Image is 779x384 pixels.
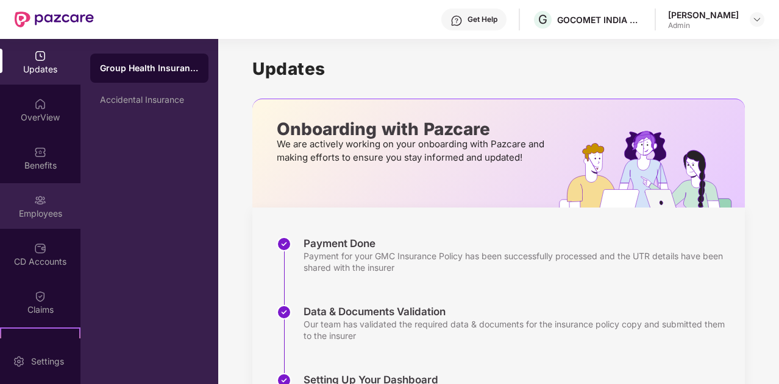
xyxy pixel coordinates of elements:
div: Admin [668,21,739,30]
img: svg+xml;base64,PHN2ZyBpZD0iQ0RfQWNjb3VudHMiIGRhdGEtbmFtZT0iQ0QgQWNjb3VudHMiIHhtbG5zPSJodHRwOi8vd3... [34,242,46,254]
img: svg+xml;base64,PHN2ZyBpZD0iQ2xhaW0iIHhtbG5zPSJodHRwOi8vd3d3LnczLm9yZy8yMDAwL3N2ZyIgd2lkdGg9IjIwIi... [34,290,46,302]
div: Accidental Insurance [100,95,199,105]
img: svg+xml;base64,PHN2ZyBpZD0iRHJvcGRvd24tMzJ4MzIiIHhtbG5zPSJodHRwOi8vd3d3LnczLm9yZy8yMDAwL3N2ZyIgd2... [752,15,762,24]
img: svg+xml;base64,PHN2ZyBpZD0iU3RlcC1Eb25lLTMyeDMyIiB4bWxucz0iaHR0cDovL3d3dy53My5vcmcvMjAwMC9zdmciIH... [277,305,291,319]
p: Onboarding with Pazcare [277,124,548,134]
span: G [538,12,547,27]
p: We are actively working on your onboarding with Pazcare and making efforts to ensure you stay inf... [277,138,548,164]
img: svg+xml;base64,PHN2ZyBpZD0iRW1wbG95ZWVzIiB4bWxucz0iaHR0cDovL3d3dy53My5vcmcvMjAwMC9zdmciIHdpZHRoPS... [34,194,46,206]
img: hrOnboarding [559,131,745,208]
img: svg+xml;base64,PHN2ZyBpZD0iQmVuZWZpdHMiIHhtbG5zPSJodHRwOi8vd3d3LnczLm9yZy8yMDAwL3N2ZyIgd2lkdGg9Ij... [34,146,46,158]
div: [PERSON_NAME] [668,9,739,21]
div: Group Health Insurance [100,62,199,74]
div: Get Help [468,15,497,24]
img: svg+xml;base64,PHN2ZyBpZD0iU2V0dGluZy0yMHgyMCIgeG1sbnM9Imh0dHA6Ly93d3cudzMub3JnLzIwMDAvc3ZnIiB3aW... [13,355,25,368]
h1: Updates [252,58,745,79]
div: Payment Done [304,237,733,250]
img: svg+xml;base64,PHN2ZyBpZD0iU3RlcC1Eb25lLTMyeDMyIiB4bWxucz0iaHR0cDovL3d3dy53My5vcmcvMjAwMC9zdmciIH... [277,237,291,251]
img: svg+xml;base64,PHN2ZyBpZD0iSGVscC0zMngzMiIgeG1sbnM9Imh0dHA6Ly93d3cudzMub3JnLzIwMDAvc3ZnIiB3aWR0aD... [450,15,463,27]
div: Settings [27,355,68,368]
div: Payment for your GMC Insurance Policy has been successfully processed and the UTR details have be... [304,250,733,273]
div: Our team has validated the required data & documents for the insurance policy copy and submitted ... [304,318,733,341]
img: New Pazcare Logo [15,12,94,27]
img: svg+xml;base64,PHN2ZyBpZD0iVXBkYXRlZCIgeG1sbnM9Imh0dHA6Ly93d3cudzMub3JnLzIwMDAvc3ZnIiB3aWR0aD0iMj... [34,50,46,62]
div: Data & Documents Validation [304,305,733,318]
img: svg+xml;base64,PHN2ZyBpZD0iSG9tZSIgeG1sbnM9Imh0dHA6Ly93d3cudzMub3JnLzIwMDAvc3ZnIiB3aWR0aD0iMjAiIG... [34,98,46,110]
div: GOCOMET INDIA PRIVATE LIMITED [557,14,642,26]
